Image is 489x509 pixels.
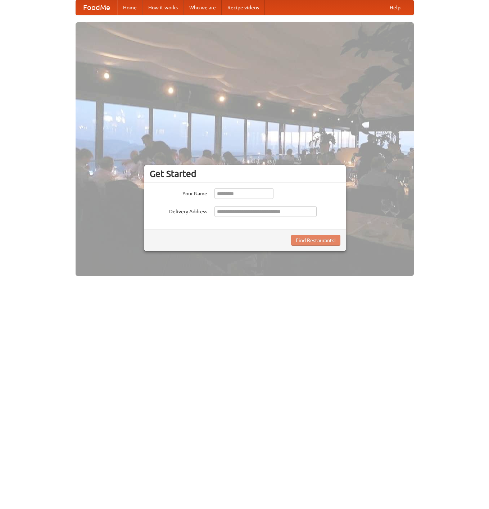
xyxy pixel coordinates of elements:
[384,0,406,15] a: Help
[184,0,222,15] a: Who we are
[117,0,142,15] a: Home
[150,188,207,197] label: Your Name
[142,0,184,15] a: How it works
[222,0,265,15] a: Recipe videos
[150,168,340,179] h3: Get Started
[76,0,117,15] a: FoodMe
[291,235,340,246] button: Find Restaurants!
[150,206,207,215] label: Delivery Address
